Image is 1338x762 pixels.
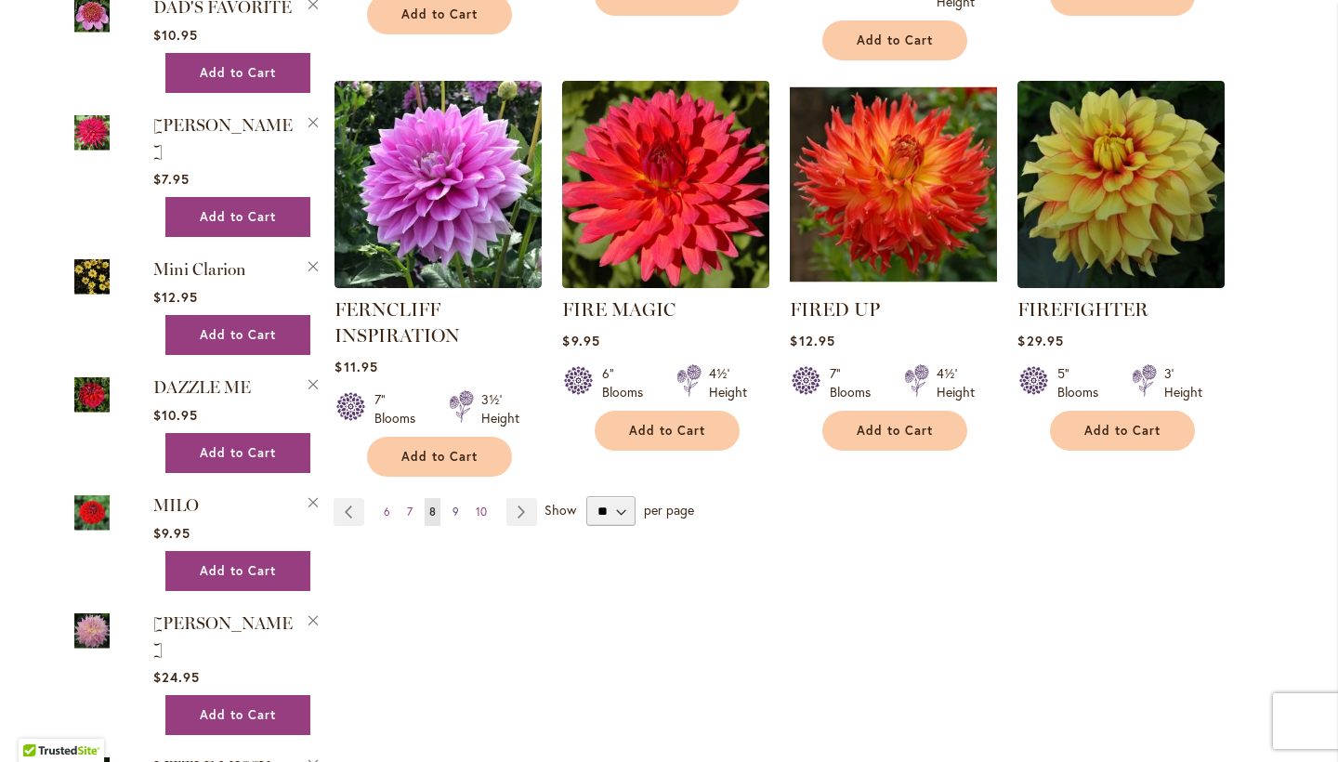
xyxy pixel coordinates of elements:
a: FIREFIGHTER [1017,298,1148,321]
a: Ferncliff Inspiration [334,274,542,292]
a: FIRED UP [790,274,997,292]
iframe: Launch Accessibility Center [14,696,66,748]
span: Add to Cart [200,327,276,343]
button: Add to Cart [165,315,310,355]
a: FIRED UP [790,298,880,321]
img: Mini Clarion [74,256,110,297]
a: 7 [402,498,417,526]
div: 3' Height [1164,364,1202,401]
a: [PERSON_NAME] [153,115,293,162]
div: 7" Blooms [830,364,882,401]
button: Add to Cart [595,411,740,451]
span: $7.95 [153,170,190,188]
div: 4½' Height [709,364,747,401]
span: $10.95 [153,406,198,424]
button: Add to Cart [367,437,512,477]
a: Mini Clarion [74,256,110,301]
img: Mingus Philip Sr [74,610,110,651]
span: per page [644,501,694,519]
span: Add to Cart [1084,423,1161,439]
a: Mini Clarion [153,259,246,280]
img: FIREFIGHTER [1017,81,1225,288]
span: 7 [407,505,413,519]
img: MILO [74,492,110,533]
img: FIRED UP [790,81,997,288]
a: FIRE MAGIC [562,274,769,292]
div: 6" Blooms [602,364,654,401]
span: Add to Cart [629,423,705,439]
span: $24.95 [153,668,200,686]
div: 4½' Height [937,364,975,401]
a: DAZZLE ME [74,374,110,419]
a: 6 [379,498,395,526]
span: Add to Cart [401,7,478,22]
span: Add to Cart [200,209,276,225]
a: FIRE MAGIC [562,298,676,321]
span: Add to Cart [857,423,933,439]
span: 10 [476,505,487,519]
span: Add to Cart [200,563,276,579]
span: Add to Cart [401,449,478,465]
span: Add to Cart [857,33,933,48]
button: Add to Cart [1050,411,1195,451]
span: 6 [384,505,390,519]
img: FIRE MAGIC [562,81,769,288]
button: Add to Cart [165,695,310,735]
span: Add to Cart [200,65,276,81]
div: 3½' Height [481,390,519,427]
span: 9 [453,505,459,519]
a: MILO [153,495,199,516]
a: FERNCLIFF INSPIRATION [334,298,460,347]
button: Add to Cart [822,411,967,451]
div: 7" Blooms [374,390,426,427]
button: Add to Cart [165,197,310,237]
a: MATILDA HUSTON [74,112,110,157]
a: Mingus Philip Sr [74,610,110,655]
a: 9 [448,498,464,526]
span: Add to Cart [200,707,276,723]
span: 8 [429,505,436,519]
button: Add to Cart [165,53,310,93]
img: DAZZLE ME [74,374,110,415]
span: Show [544,501,576,519]
span: $9.95 [562,332,599,349]
a: FIREFIGHTER [1017,274,1225,292]
span: $29.95 [1017,332,1063,349]
a: [PERSON_NAME] [153,613,293,660]
span: Add to Cart [200,445,276,461]
span: $10.95 [153,26,198,44]
img: MATILDA HUSTON [74,112,110,153]
span: $12.95 [790,332,834,349]
img: Ferncliff Inspiration [334,81,542,288]
button: Add to Cart [165,433,310,473]
span: $12.95 [153,288,198,306]
span: $9.95 [153,524,190,542]
button: Add to Cart [165,551,310,591]
a: 10 [471,498,492,526]
div: 5" Blooms [1057,364,1109,401]
a: DAZZLE ME [153,377,251,398]
button: Add to Cart [822,20,967,60]
span: $11.95 [334,358,377,375]
a: MILO [74,492,110,537]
